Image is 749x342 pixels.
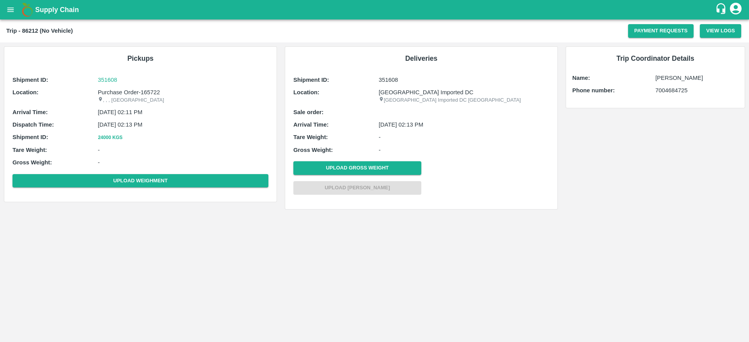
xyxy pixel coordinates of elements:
[379,146,549,154] p: -
[379,76,549,84] p: 351608
[35,6,79,14] b: Supply Chain
[98,88,268,97] p: Purchase Order-165722
[98,146,268,154] p: -
[12,134,48,140] b: Shipment ID:
[572,75,590,81] b: Name:
[98,108,268,116] p: [DATE] 02:11 PM
[379,120,549,129] p: [DATE] 02:13 PM
[293,89,319,95] b: Location:
[35,4,715,15] a: Supply Chain
[12,147,47,153] b: Tare Weight:
[12,122,54,128] b: Dispatch Time:
[379,133,549,141] p: -
[12,77,48,83] b: Shipment ID:
[572,53,738,64] h6: Trip Coordinator Details
[98,134,123,142] button: 24000 Kgs
[291,53,551,64] h6: Deliveries
[655,86,738,95] p: 7004684725
[729,2,743,18] div: account of current user
[293,77,329,83] b: Shipment ID:
[12,109,48,115] b: Arrival Time:
[379,88,549,97] p: [GEOGRAPHIC_DATA] Imported DC
[12,159,52,166] b: Gross Weight:
[293,122,328,128] b: Arrival Time:
[98,97,268,104] p: , , , [GEOGRAPHIC_DATA]
[572,87,615,93] b: Phone number:
[12,89,39,95] b: Location:
[11,53,270,64] h6: Pickups
[628,24,694,38] button: Payment Requests
[700,24,741,38] button: View Logs
[379,97,549,104] p: [GEOGRAPHIC_DATA] Imported DC [GEOGRAPHIC_DATA]
[98,76,268,84] a: 351608
[6,28,73,34] b: Trip - 86212 (No Vehicle)
[98,120,268,129] p: [DATE] 02:13 PM
[20,2,35,18] img: logo
[98,158,268,167] p: -
[2,1,20,19] button: open drawer
[12,174,268,188] button: Upload Weighment
[293,161,421,175] button: Upload Gross Weight
[655,74,738,82] p: [PERSON_NAME]
[293,134,328,140] b: Tare Weight:
[715,3,729,17] div: customer-support
[293,109,324,115] b: Sale order:
[293,147,333,153] b: Gross Weight:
